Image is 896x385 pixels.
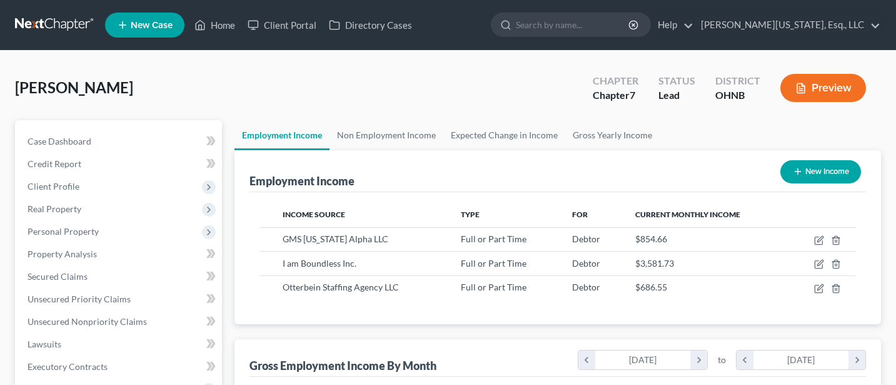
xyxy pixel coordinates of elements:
[234,120,330,150] a: Employment Income
[28,249,97,259] span: Property Analysis
[188,14,241,36] a: Home
[323,14,418,36] a: Directory Cases
[718,354,726,366] span: to
[18,356,222,378] a: Executory Contracts
[848,351,865,369] i: chevron_right
[249,358,436,373] div: Gross Employment Income By Month
[131,21,173,30] span: New Case
[461,258,526,269] span: Full or Part Time
[461,282,526,292] span: Full or Part Time
[572,234,600,244] span: Debtor
[18,130,222,153] a: Case Dashboard
[283,258,356,269] span: I am Boundless Inc.
[18,311,222,333] a: Unsecured Nonpriority Claims
[595,351,691,369] div: [DATE]
[593,88,638,103] div: Chapter
[28,136,91,146] span: Case Dashboard
[690,351,707,369] i: chevron_right
[461,210,480,219] span: Type
[572,210,588,219] span: For
[443,120,565,150] a: Expected Change in Income
[737,351,753,369] i: chevron_left
[18,288,222,311] a: Unsecured Priority Claims
[695,14,880,36] a: [PERSON_NAME][US_STATE], Esq., LLC
[241,14,323,36] a: Client Portal
[18,243,222,265] a: Property Analysis
[780,74,866,102] button: Preview
[593,74,638,88] div: Chapter
[578,351,595,369] i: chevron_left
[630,89,635,101] span: 7
[283,234,388,244] span: GMS [US_STATE] Alpha LLC
[516,13,630,36] input: Search by name...
[18,333,222,356] a: Lawsuits
[18,265,222,288] a: Secured Claims
[28,316,147,327] span: Unsecured Nonpriority Claims
[28,294,131,304] span: Unsecured Priority Claims
[330,120,443,150] a: Non Employment Income
[28,226,99,237] span: Personal Property
[28,158,81,169] span: Credit Report
[572,258,600,269] span: Debtor
[283,210,345,219] span: Income Source
[780,160,861,183] button: New Income
[565,120,660,150] a: Gross Yearly Income
[283,282,399,292] span: Otterbein Staffing Agency LLC
[572,282,600,292] span: Debtor
[28,203,81,214] span: Real Property
[715,88,760,103] div: OHNB
[658,88,695,103] div: Lead
[652,14,693,36] a: Help
[15,78,133,96] span: [PERSON_NAME]
[28,339,61,349] span: Lawsuits
[658,74,695,88] div: Status
[635,258,674,269] span: $3,581.73
[715,74,760,88] div: District
[635,234,667,244] span: $854.66
[28,271,88,282] span: Secured Claims
[635,282,667,292] span: $686.55
[635,210,740,219] span: Current Monthly Income
[28,361,108,372] span: Executory Contracts
[18,153,222,175] a: Credit Report
[28,181,79,192] span: Client Profile
[461,234,526,244] span: Full or Part Time
[753,351,849,369] div: [DATE]
[249,173,355,188] div: Employment Income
